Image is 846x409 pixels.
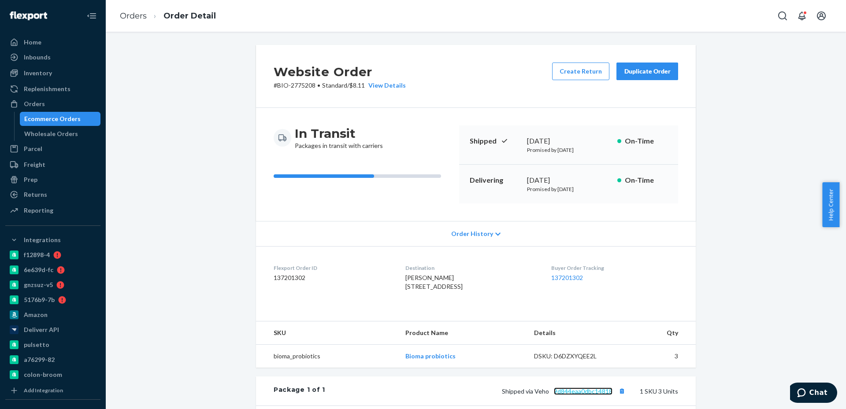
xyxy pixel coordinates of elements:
[793,7,811,25] button: Open notifications
[5,188,100,202] a: Returns
[405,352,456,360] a: Bioma probiotics
[20,112,101,126] a: Ecommerce Orders
[552,63,609,80] button: Create Return
[24,355,55,364] div: a76299-82
[325,385,678,397] div: 1 SKU 3 Units
[295,125,383,141] h3: In Transit
[24,310,48,319] div: Amazon
[274,63,406,81] h2: Website Order
[554,387,612,395] a: 9d844eaa0dbc14818
[322,81,347,89] span: Standard
[10,11,47,20] img: Flexport logo
[24,190,47,199] div: Returns
[24,340,49,349] div: pulsetto
[527,321,624,345] th: Details
[5,385,100,396] a: Add Integration
[470,136,520,146] p: Shipped
[5,97,100,111] a: Orders
[24,370,62,379] div: colon-broom
[256,321,398,345] th: SKU
[527,146,610,154] p: Promised by [DATE]
[5,142,100,156] a: Parcel
[527,136,610,146] div: [DATE]
[5,308,100,322] a: Amazon
[527,185,610,193] p: Promised by [DATE]
[24,53,51,62] div: Inbounds
[5,323,100,337] a: Deliverr API
[5,278,100,292] a: gnzsuz-v5
[527,175,610,185] div: [DATE]
[113,3,223,29] ol: breadcrumbs
[24,114,81,123] div: Ecommerce Orders
[813,7,830,25] button: Open account menu
[24,325,59,334] div: Deliverr API
[24,85,70,93] div: Replenishments
[623,345,696,368] td: 3
[451,229,493,238] span: Order History
[5,293,100,307] a: 5176b9-7b
[24,236,61,244] div: Integrations
[5,50,100,64] a: Inbounds
[405,264,537,272] dt: Destination
[5,353,100,367] a: a76299-82
[20,127,101,141] a: Wholesale Orders
[624,67,671,76] div: Duplicate Order
[534,352,617,361] div: DSKU: D6DZXYQEE2L
[24,175,37,184] div: Prep
[5,82,100,96] a: Replenishments
[24,206,53,215] div: Reporting
[24,387,63,394] div: Add Integration
[5,248,100,262] a: f12898-4
[274,385,325,397] div: Package 1 of 1
[317,81,320,89] span: •
[24,69,52,77] div: Inventory
[822,182,839,227] button: Help Center
[502,387,627,395] span: Shipped via Veho
[470,175,520,185] p: Delivering
[5,338,100,352] a: pulsetto
[5,263,100,277] a: 6e639d-fc
[5,66,100,80] a: Inventory
[625,175,668,185] p: On-Time
[24,160,45,169] div: Freight
[274,273,391,282] dd: 137201302
[551,274,583,281] a: 137201302
[551,264,678,272] dt: Buyer Order Tracking
[5,203,100,217] a: Reporting
[24,129,78,138] div: Wholesale Orders
[5,173,100,187] a: Prep
[256,345,398,368] td: bioma_probiotics
[365,81,406,90] button: View Details
[623,321,696,345] th: Qty
[83,7,100,25] button: Close Navigation
[790,383,837,405] iframe: Opens a widget where you can chat to one of our agents
[120,11,147,21] a: Orders
[5,35,100,49] a: Home
[24,280,53,289] div: gnzsuz-v5
[24,99,45,108] div: Orders
[163,11,216,21] a: Order Detail
[24,144,42,153] div: Parcel
[5,368,100,382] a: colon-broom
[774,7,791,25] button: Open Search Box
[405,274,463,290] span: [PERSON_NAME] [STREET_ADDRESS]
[616,63,678,80] button: Duplicate Order
[625,136,668,146] p: On-Time
[274,264,391,272] dt: Flexport Order ID
[24,251,50,259] div: f12898-4
[24,295,55,304] div: 5176b9-7b
[5,233,100,247] button: Integrations
[616,385,627,397] button: Copy tracking number
[24,38,41,47] div: Home
[5,158,100,172] a: Freight
[274,81,406,90] p: # BIO-2775208 / $8.11
[398,321,527,345] th: Product Name
[24,265,53,274] div: 6e639d-fc
[295,125,383,150] div: Packages in transit with carriers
